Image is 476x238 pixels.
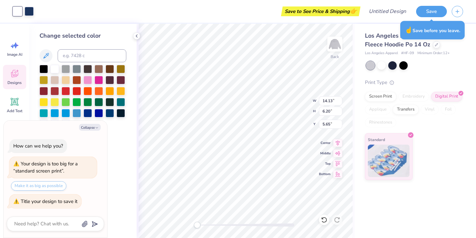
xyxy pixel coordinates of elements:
button: Save [416,6,447,17]
img: Back [328,38,341,51]
div: Foil [441,105,456,114]
div: Applique [365,105,391,114]
input: Untitled Design [364,5,411,18]
span: Designs [7,80,22,85]
div: Embroidery [398,92,429,101]
div: Screen Print [365,92,396,101]
span: ☝️ [405,26,413,34]
div: Back [331,54,339,60]
span: Top [319,161,331,166]
div: Rhinestones [365,118,396,127]
span: Image AI [7,52,22,57]
span: # HF-09 [401,51,414,56]
div: Transfers [393,105,419,114]
span: Center [319,140,331,146]
span: Bottom [319,172,331,177]
div: Title your design to save it [21,198,77,205]
div: Your design is too big for a “standard screen print”. [13,161,78,174]
span: Los Angeles Apparel [365,51,398,56]
span: 👉 [350,7,357,15]
img: Standard [368,145,410,177]
button: Collapse [79,124,101,131]
div: Save before you leave. [400,21,465,40]
span: Standard [368,136,385,143]
span: Minimum Order: 12 + [417,51,450,56]
div: Print Type [365,79,463,86]
span: Los Angeles Apparel L/S Heavy Fleece Hoodie Po 14 Oz [365,32,452,48]
span: Middle [319,151,331,156]
input: e.g. 7428 c [58,49,126,62]
div: Change selected color [40,31,126,40]
div: Digital Print [431,92,462,101]
div: Save to See Price & Shipping [283,6,359,16]
div: How can we help you? [13,143,63,149]
div: Vinyl [421,105,439,114]
div: Accessibility label [194,222,200,228]
span: Add Text [7,108,22,113]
